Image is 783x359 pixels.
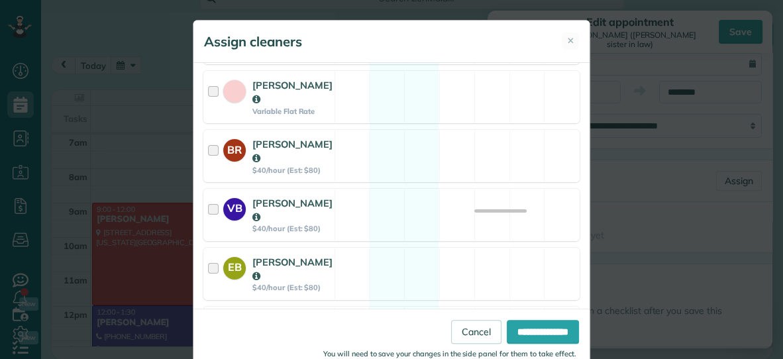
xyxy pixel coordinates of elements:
strong: [PERSON_NAME] [252,256,333,282]
strong: $40/hour (Est: $80) [252,283,333,292]
a: Cancel [451,320,501,344]
strong: [PERSON_NAME] [252,197,333,223]
h5: Assign cleaners [204,32,302,51]
strong: Variable Flat Rate [252,107,333,116]
span: ✕ [567,34,574,47]
strong: EB [223,257,246,276]
strong: BR [223,139,246,158]
small: You will need to save your changes in the side panel for them to take effect. [323,349,576,358]
strong: $40/hour (Est: $80) [252,224,333,233]
strong: [PERSON_NAME] [252,138,333,164]
strong: $40/hour (Est: $80) [252,166,333,175]
strong: [PERSON_NAME] [252,79,333,105]
strong: VB [223,198,246,217]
